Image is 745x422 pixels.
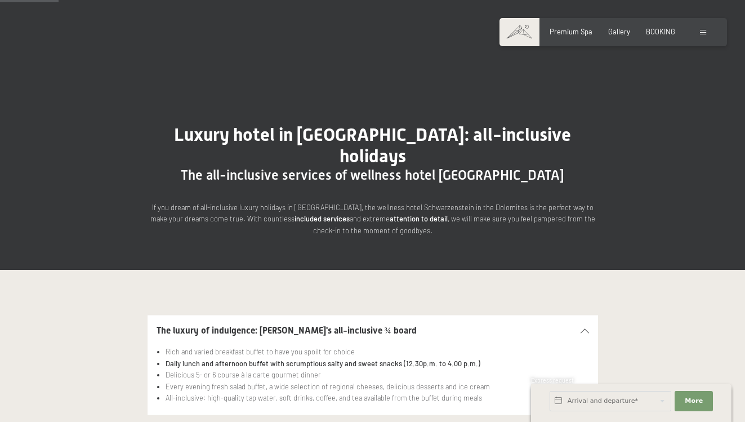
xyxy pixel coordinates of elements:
strong: included services [295,214,350,223]
li: Delicious 5- or 6 course à la carte gourmet dinner [166,369,588,380]
a: Gallery [608,27,630,36]
li: Every evening fresh salad buffet, a wide selection of regional cheeses, delicious desserts and ic... [166,381,588,392]
span: Luxury hotel in [GEOGRAPHIC_DATA]: all-inclusive holidays [174,124,571,167]
p: If you dream of all-inclusive luxury holidays in [GEOGRAPHIC_DATA], the wellness hotel Schwarzens... [148,202,598,236]
span: Express request [531,377,574,384]
a: BOOKING [646,27,675,36]
strong: attention to detail [390,214,448,223]
li: All-inclusive: high-quality tap water, soft drinks, coffee, and tea available from the buffet dur... [166,392,588,403]
li: Rich and varied breakfast buffet to have you spoilt for choice [166,346,588,357]
button: More [675,391,713,411]
span: The luxury of indulgence: [PERSON_NAME]'s all-inclusive ¾ board [157,325,417,336]
a: Premium Spa [550,27,592,36]
span: More [685,397,703,406]
span: The all-inclusive services of wellness hotel [GEOGRAPHIC_DATA] [181,167,564,183]
strong: Daily lunch and afternoon buffet with scrumptious salty and sweet snacks (12.30p.m. to 4.00 p.m.) [166,359,480,368]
